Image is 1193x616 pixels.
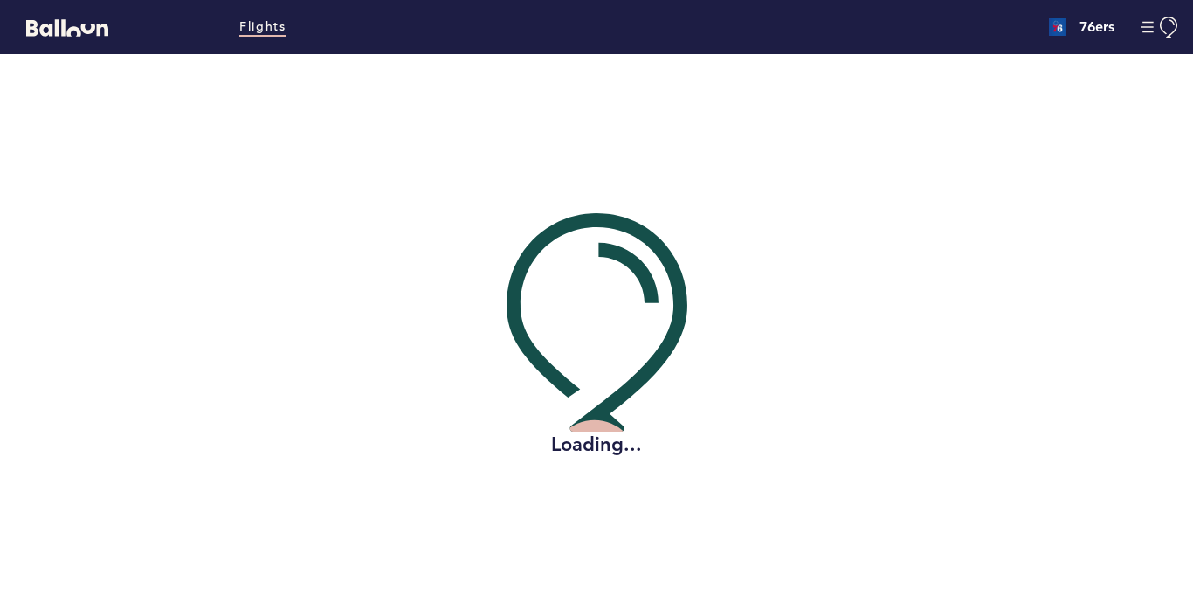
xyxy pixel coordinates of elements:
h4: 76ers [1079,17,1114,38]
a: Flights [239,17,286,37]
a: Balloon [13,17,108,36]
button: Manage Account [1141,17,1180,38]
h2: Loading... [507,432,687,458]
svg: Balloon [26,19,108,37]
